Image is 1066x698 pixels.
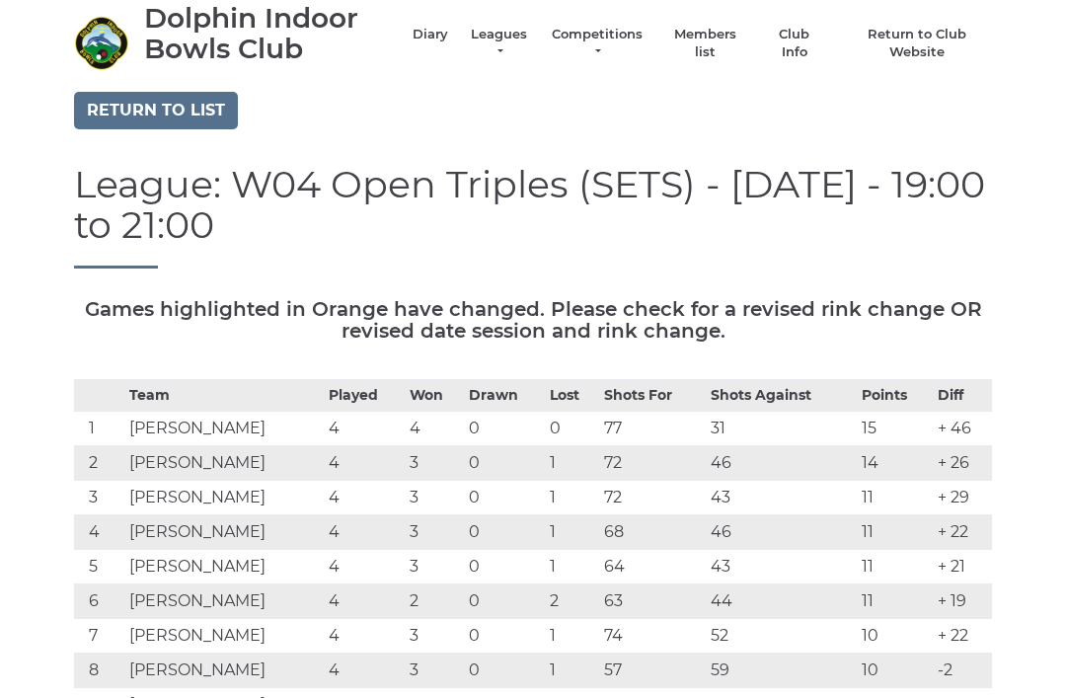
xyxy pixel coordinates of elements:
[857,446,933,481] td: 14
[933,515,992,550] td: + 22
[74,550,124,584] td: 5
[74,412,124,446] td: 1
[124,446,324,481] td: [PERSON_NAME]
[324,481,405,515] td: 4
[405,412,464,446] td: 4
[324,412,405,446] td: 4
[857,515,933,550] td: 11
[413,26,448,43] a: Diary
[933,446,992,481] td: + 26
[74,515,124,550] td: 4
[857,584,933,619] td: 11
[706,550,857,584] td: 43
[124,412,324,446] td: [PERSON_NAME]
[857,481,933,515] td: 11
[599,619,706,654] td: 74
[324,380,405,412] th: Played
[124,550,324,584] td: [PERSON_NAME]
[766,26,823,61] a: Club Info
[706,515,857,550] td: 46
[933,550,992,584] td: + 21
[74,446,124,481] td: 2
[599,550,706,584] td: 64
[74,481,124,515] td: 3
[706,481,857,515] td: 43
[706,412,857,446] td: 31
[545,380,599,412] th: Lost
[324,584,405,619] td: 4
[545,515,599,550] td: 1
[599,481,706,515] td: 72
[857,412,933,446] td: 15
[706,380,857,412] th: Shots Against
[599,446,706,481] td: 72
[324,515,405,550] td: 4
[545,481,599,515] td: 1
[74,16,128,70] img: Dolphin Indoor Bowls Club
[933,412,992,446] td: + 46
[464,446,545,481] td: 0
[545,550,599,584] td: 1
[663,26,745,61] a: Members list
[405,550,464,584] td: 3
[857,619,933,654] td: 10
[464,619,545,654] td: 0
[857,654,933,688] td: 10
[74,92,238,129] a: Return to list
[405,481,464,515] td: 3
[124,380,324,412] th: Team
[857,550,933,584] td: 11
[599,380,706,412] th: Shots For
[74,164,992,270] h1: League: W04 Open Triples (SETS) - [DATE] - 19:00 to 21:00
[464,380,545,412] th: Drawn
[599,584,706,619] td: 63
[468,26,530,61] a: Leagues
[324,619,405,654] td: 4
[706,584,857,619] td: 44
[405,584,464,619] td: 2
[464,654,545,688] td: 0
[124,584,324,619] td: [PERSON_NAME]
[124,654,324,688] td: [PERSON_NAME]
[545,619,599,654] td: 1
[857,380,933,412] th: Points
[74,654,124,688] td: 8
[545,584,599,619] td: 2
[599,654,706,688] td: 57
[124,619,324,654] td: [PERSON_NAME]
[324,550,405,584] td: 4
[706,654,857,688] td: 59
[599,412,706,446] td: 77
[464,515,545,550] td: 0
[464,584,545,619] td: 0
[706,446,857,481] td: 46
[464,412,545,446] td: 0
[550,26,645,61] a: Competitions
[405,619,464,654] td: 3
[933,380,992,412] th: Diff
[124,515,324,550] td: [PERSON_NAME]
[74,298,992,342] h5: Games highlighted in Orange have changed. Please check for a revised rink change OR revised date ...
[933,619,992,654] td: + 22
[74,584,124,619] td: 6
[74,619,124,654] td: 7
[124,481,324,515] td: [PERSON_NAME]
[324,446,405,481] td: 4
[464,481,545,515] td: 0
[933,481,992,515] td: + 29
[933,654,992,688] td: -2
[599,515,706,550] td: 68
[405,654,464,688] td: 3
[843,26,992,61] a: Return to Club Website
[706,619,857,654] td: 52
[405,380,464,412] th: Won
[464,550,545,584] td: 0
[933,584,992,619] td: + 19
[545,654,599,688] td: 1
[545,446,599,481] td: 1
[545,412,599,446] td: 0
[324,654,405,688] td: 4
[144,3,393,64] div: Dolphin Indoor Bowls Club
[405,515,464,550] td: 3
[405,446,464,481] td: 3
